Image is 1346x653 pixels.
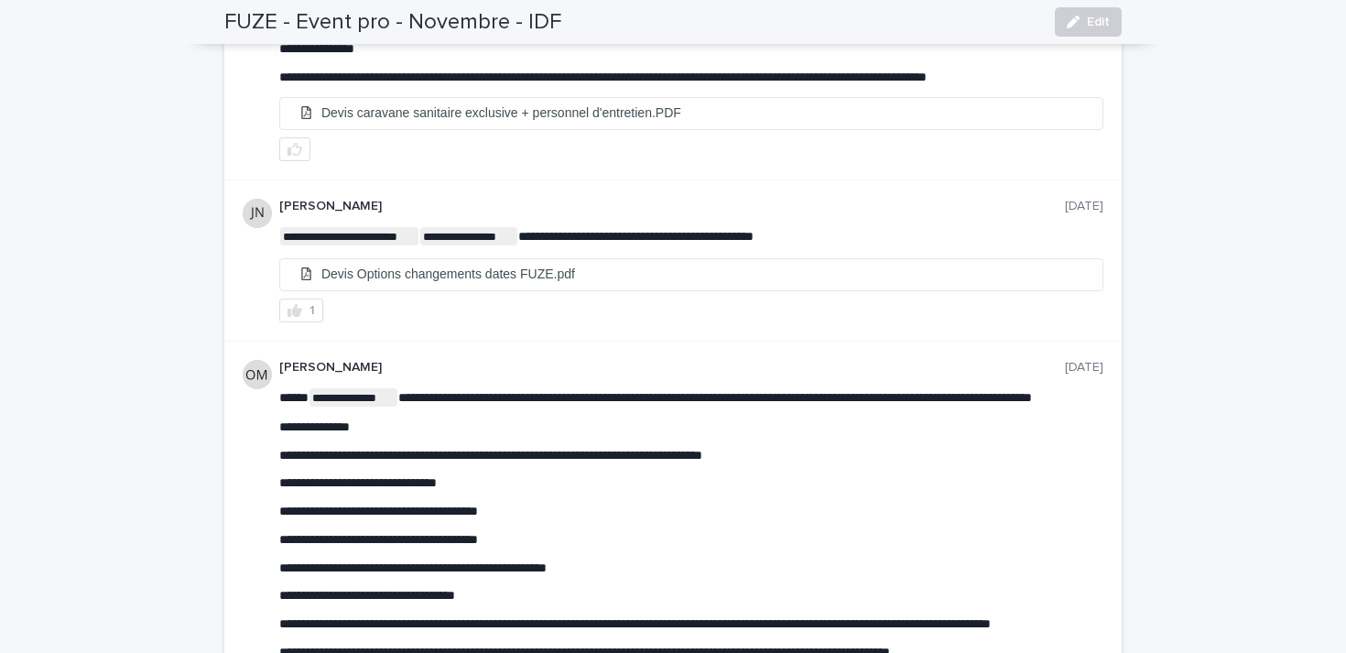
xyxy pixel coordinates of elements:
li: Devis caravane sanitaire exclusive + personnel d'entretien.PDF [280,98,1102,128]
p: [DATE] [1065,360,1103,375]
h2: FUZE - Event pro - Novembre - IDF [224,9,561,36]
a: Devis Options changements dates FUZE.pdf [280,259,1102,290]
button: Edit [1055,7,1122,37]
span: Edit [1087,16,1110,28]
button: 1 [279,299,323,322]
p: [DATE] [1065,199,1103,214]
p: [PERSON_NAME] [279,360,1065,375]
a: Devis caravane sanitaire exclusive + personnel d'entretien.PDF [280,98,1102,129]
div: 1 [309,304,315,317]
p: [PERSON_NAME] [279,199,1065,214]
li: Devis Options changements dates FUZE.pdf [280,259,1102,289]
button: like this post [279,137,310,161]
